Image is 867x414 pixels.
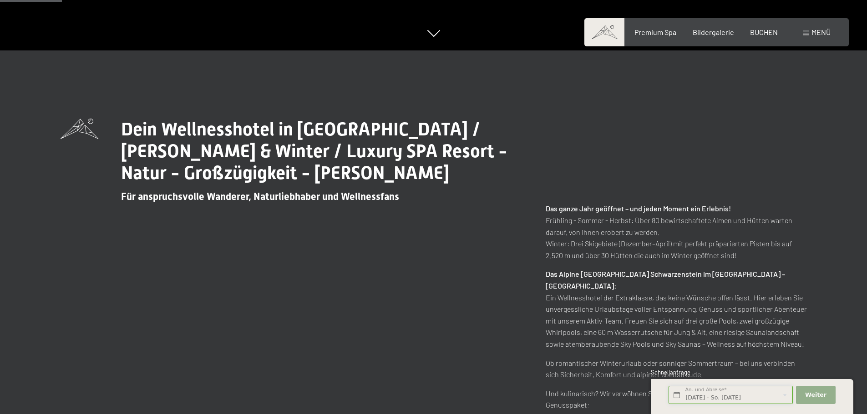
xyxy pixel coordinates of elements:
p: Ein Wellnesshotel der Extraklasse, das keine Wünsche offen lässt. Hier erleben Sie unvergessliche... [546,268,807,349]
p: Frühling - Sommer - Herbst: Über 80 bewirtschaftete Almen und Hütten warten darauf, von Ihnen ero... [546,203,807,261]
span: Weiter [805,391,826,399]
button: Weiter [796,386,835,404]
a: Premium Spa [634,28,676,36]
strong: Das ganze Jahr geöffnet – und jeden Moment ein Erlebnis! [546,204,731,213]
span: Für anspruchsvolle Wanderer, Naturliebhaber und Wellnessfans [121,191,399,202]
span: Schnellanfrage [651,369,690,376]
strong: Das Alpine [GEOGRAPHIC_DATA] Schwarzenstein im [GEOGRAPHIC_DATA] – [GEOGRAPHIC_DATA]: [546,269,785,290]
span: Dein Wellnesshotel in [GEOGRAPHIC_DATA] / [PERSON_NAME] & Winter / Luxury SPA Resort - Natur - Gr... [121,119,507,184]
p: Ob romantischer Winterurlaub oder sonniger Sommertraum – bei uns verbinden sich Sicherheit, Komfo... [546,357,807,380]
a: Bildergalerie [693,28,734,36]
span: Menü [811,28,831,36]
a: BUCHEN [750,28,778,36]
